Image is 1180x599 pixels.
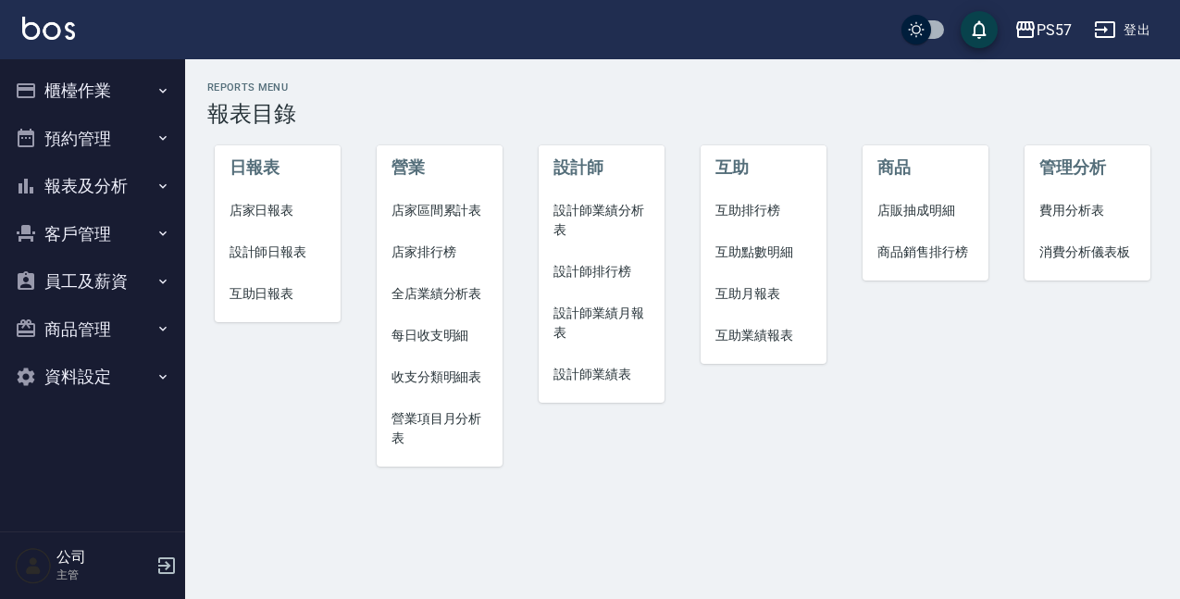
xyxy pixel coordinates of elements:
[1039,201,1136,220] span: 費用分析表
[391,201,488,220] span: 店家區間累計表
[7,115,178,163] button: 預約管理
[377,231,503,273] a: 店家排行榜
[391,284,488,304] span: 全店業績分析表
[539,354,665,395] a: 設計師業績表
[7,353,178,401] button: 資料設定
[7,162,178,210] button: 報表及分析
[207,101,1158,127] h3: 報表目錄
[877,243,974,262] span: 商品銷售排行榜
[1025,145,1150,190] li: 管理分析
[391,368,488,387] span: 收支分類明細表
[553,262,650,281] span: 設計師排行榜
[7,257,178,306] button: 員工及薪資
[391,409,488,448] span: 營業項目月分析表
[1039,243,1136,262] span: 消費分析儀表板
[863,231,988,273] a: 商品銷售排行榜
[377,190,503,231] a: 店家區間累計表
[701,231,826,273] a: 互助點數明細
[877,201,974,220] span: 店販抽成明細
[215,231,341,273] a: 設計師日報表
[230,243,326,262] span: 設計師日報表
[553,304,650,343] span: 設計師業績月報表
[230,284,326,304] span: 互助日報表
[391,326,488,345] span: 每日收支明細
[539,190,665,251] a: 設計師業績分析表
[391,243,488,262] span: 店家排行榜
[56,548,151,567] h5: 公司
[377,145,503,190] li: 營業
[56,567,151,583] p: 主管
[1025,190,1150,231] a: 費用分析表
[961,11,998,48] button: save
[539,251,665,293] a: 設計師排行榜
[15,547,52,584] img: Person
[377,315,503,356] a: 每日收支明細
[215,190,341,231] a: 店家日報表
[701,315,826,356] a: 互助業績報表
[715,326,812,345] span: 互助業績報表
[715,201,812,220] span: 互助排行榜
[377,273,503,315] a: 全店業績分析表
[553,201,650,240] span: 設計師業績分析表
[701,145,826,190] li: 互助
[377,356,503,398] a: 收支分類明細表
[1025,231,1150,273] a: 消費分析儀表板
[7,210,178,258] button: 客戶管理
[207,81,1158,94] h2: Reports Menu
[215,273,341,315] a: 互助日報表
[1007,11,1079,49] button: PS57
[230,201,326,220] span: 店家日報表
[22,17,75,40] img: Logo
[7,306,178,354] button: 商品管理
[863,190,988,231] a: 店販抽成明細
[701,190,826,231] a: 互助排行榜
[377,398,503,459] a: 營業項目月分析表
[215,145,341,190] li: 日報表
[539,145,665,190] li: 設計師
[715,284,812,304] span: 互助月報表
[1037,19,1072,42] div: PS57
[863,145,988,190] li: 商品
[539,293,665,354] a: 設計師業績月報表
[553,365,650,384] span: 設計師業績表
[715,243,812,262] span: 互助點數明細
[1087,13,1158,47] button: 登出
[701,273,826,315] a: 互助月報表
[7,67,178,115] button: 櫃檯作業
